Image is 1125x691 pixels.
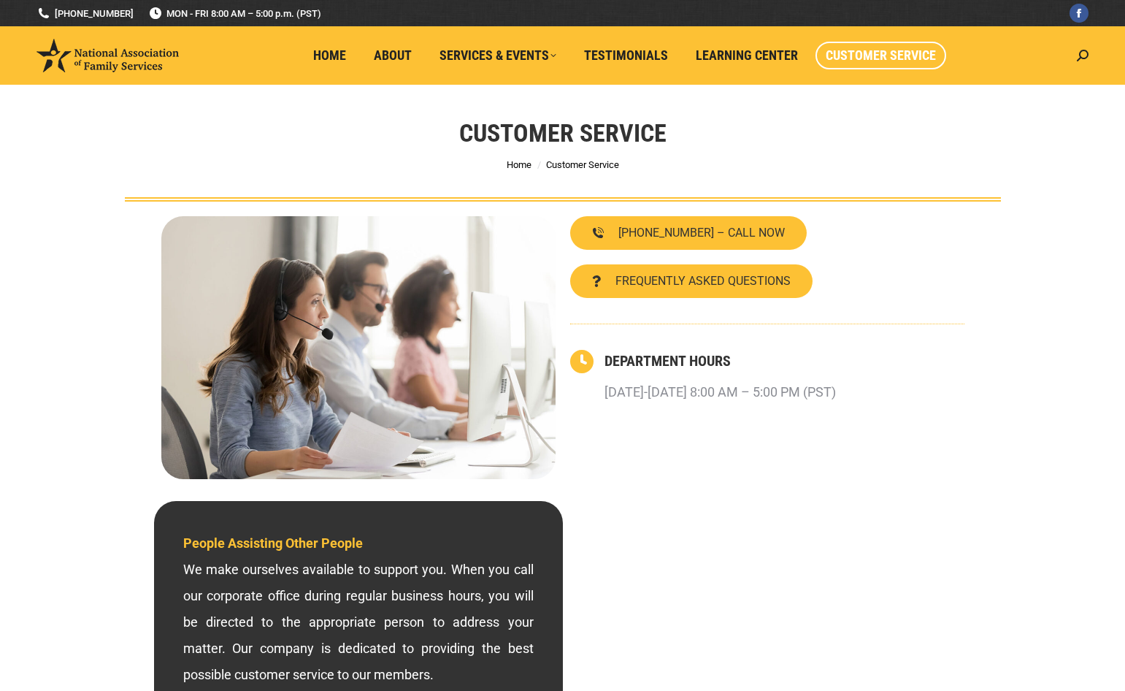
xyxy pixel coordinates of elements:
[183,535,534,682] span: We make ourselves available to support you. When you call our corporate office during regular bus...
[161,216,556,479] img: Contact National Association of Family Services
[686,42,808,69] a: Learning Center
[37,7,134,20] a: [PHONE_NUMBER]
[374,47,412,64] span: About
[604,379,836,405] p: [DATE]-[DATE] 8:00 AM – 5:00 PM (PST)
[303,42,356,69] a: Home
[574,42,678,69] a: Testimonials
[364,42,422,69] a: About
[615,275,791,287] span: FREQUENTLY ASKED QUESTIONS
[570,216,807,250] a: [PHONE_NUMBER] – CALL NOW
[1070,4,1088,23] a: Facebook page opens in new window
[618,227,785,239] span: [PHONE_NUMBER] – CALL NOW
[696,47,798,64] span: Learning Center
[439,47,556,64] span: Services & Events
[507,159,531,170] a: Home
[37,39,179,72] img: National Association of Family Services
[313,47,346,64] span: Home
[459,117,667,149] h1: Customer Service
[604,352,731,370] a: DEPARTMENT HOURS
[546,159,619,170] span: Customer Service
[570,264,813,298] a: FREQUENTLY ASKED QUESTIONS
[148,7,321,20] span: MON - FRI 8:00 AM – 5:00 p.m. (PST)
[815,42,946,69] a: Customer Service
[183,535,363,551] span: People Assisting Other People
[584,47,668,64] span: Testimonials
[826,47,936,64] span: Customer Service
